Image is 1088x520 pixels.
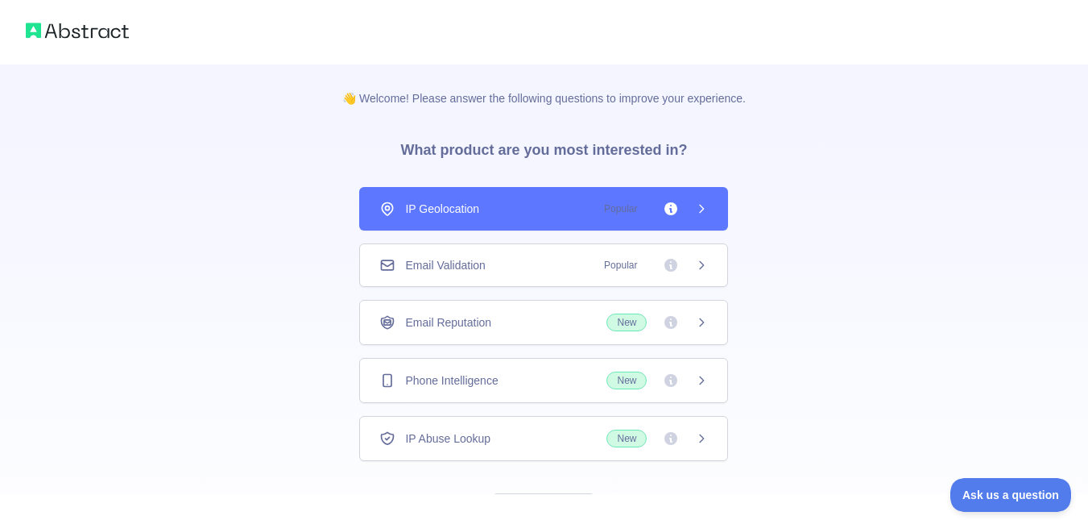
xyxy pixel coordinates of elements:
h3: What product are you most interested in? [374,106,713,187]
span: Phone Intelligence [405,372,498,389]
span: New [606,372,647,389]
span: Email Validation [405,257,485,273]
span: IP Abuse Lookup [405,431,490,447]
span: New [606,430,647,447]
span: Email Reputation [405,314,491,331]
span: Popular [594,201,647,217]
span: IP Geolocation [405,201,479,217]
iframe: Toggle Customer Support [950,478,1072,512]
p: 👋 Welcome! Please answer the following questions to improve your experience. [316,64,772,106]
img: Abstract logo [26,19,129,42]
span: New [606,314,647,331]
span: Popular [594,257,647,273]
